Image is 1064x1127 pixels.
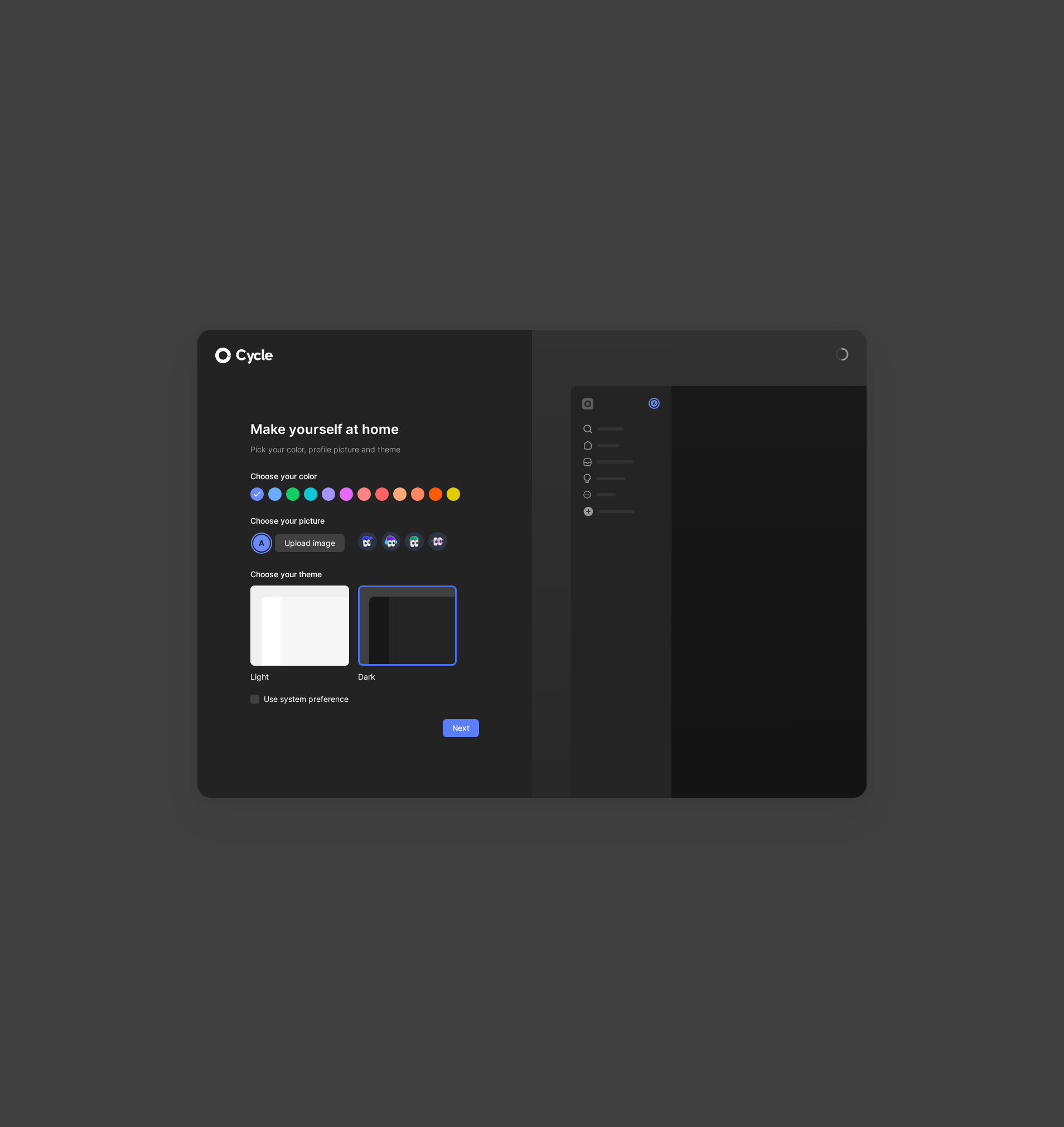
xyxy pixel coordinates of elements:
[407,534,422,549] img: avatar
[284,536,335,550] span: Upload image
[452,721,470,735] span: Next
[250,421,479,438] h1: Make yourself at home
[252,534,271,553] div: A
[582,398,593,409] img: workspace-default-logo-wX5zAyuM.png
[430,534,445,549] img: avatar
[250,470,479,487] div: Choose your color
[250,514,479,532] div: Choose your picture
[383,534,398,549] img: avatar
[250,568,457,586] div: Choose your theme
[443,719,479,737] button: Next
[360,534,375,549] img: avatar
[250,670,349,684] div: Light
[650,399,659,408] div: A
[250,443,479,456] h2: Pick your color, profile picture and theme
[264,692,349,706] span: Use system preference
[358,670,457,684] div: Dark
[275,534,345,552] button: Upload image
